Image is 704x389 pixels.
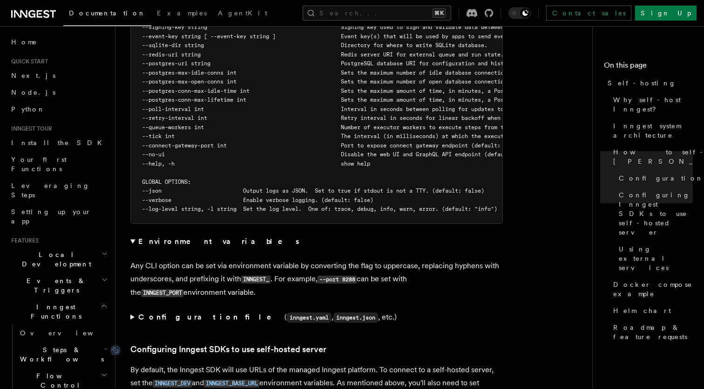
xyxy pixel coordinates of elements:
button: Toggle dark mode [508,7,531,19]
span: Helm chart [613,306,671,315]
button: Steps & Workflows [16,341,109,368]
span: Inngest tour [7,125,52,132]
a: Node.js [7,84,109,101]
a: Configuring Inngest SDKs to use self-hosted server [615,187,693,241]
span: --postgres-max-open-conns int Sets the maximum number of open database connections allowed in the... [142,78,699,85]
button: Events & Triggers [7,272,109,299]
a: AgentKit [212,3,273,25]
a: Roadmap & feature requests [609,319,693,345]
span: --event-key string [ --event-key string ] Event key(s) that will be used by apps to send events t... [142,33,562,40]
span: Steps & Workflows [16,345,104,364]
a: Install the SDK [7,134,109,151]
a: Documentation [63,3,151,26]
span: Node.js [11,89,55,96]
a: Self-hosting [604,75,693,91]
span: Next.js [11,72,55,79]
span: Install the SDK [11,139,108,146]
strong: Environment variables [138,237,301,246]
span: Setting up your app [11,208,91,225]
code: INNGEST_ [241,276,271,284]
span: Roadmap & feature requests [613,323,693,341]
a: INNGEST_BASE_URL [204,378,259,387]
span: Inngest system architecture [613,121,693,140]
a: Inngest system architecture [609,118,693,144]
span: --log-level string, -l string Set the log level. One of: trace, debug, info, warn, error. (defaul... [142,206,497,212]
span: AgentKit [218,9,267,17]
span: --postgres-conn-max-idle-time int Sets the maximum amount of time, in minutes, a PostgreSQL conne... [142,88,647,94]
span: Leveraging Steps [11,182,90,199]
button: Search...⌘K [303,6,451,21]
span: --tick int The interval (in milliseconds) at which the executor polls the queue (default: 150) [142,133,611,139]
a: Why self-host Inngest? [609,91,693,118]
span: Documentation [69,9,146,17]
span: Local Development [7,250,102,269]
a: INNGEST_DEV [153,378,192,387]
code: INNGEST_PORT [141,289,183,297]
a: Home [7,34,109,50]
a: Using external services [615,241,693,276]
span: --help, -h show help [142,160,370,167]
button: Inngest Functions [7,299,109,325]
code: --port 8288 [318,276,357,284]
summary: Environment variables [130,235,503,248]
a: Docker compose example [609,276,693,302]
span: Features [7,237,39,244]
a: Overview [16,325,109,341]
a: Sign Up [635,6,697,21]
span: Inngest Functions [7,302,101,321]
strong: Configuration file [138,313,284,321]
span: --verbose Enable verbose logging. (default: false) [142,197,373,203]
span: Your first Functions [11,156,67,173]
span: --postgres-max-idle-conns int Sets the maximum number of idle database connections in the Postgre... [142,69,670,76]
a: Python [7,101,109,118]
span: --no-ui Disable the web UI and GraphQL API endpoint (default: false) [142,151,536,158]
a: How to self-host [PERSON_NAME] [609,144,693,170]
a: Contact sales [546,6,631,21]
span: Python [11,105,45,113]
h4: On this page [604,60,693,75]
code: inngest.yaml [287,313,332,323]
a: Your first Functions [7,151,109,177]
span: --postgres-conn-max-lifetime int Sets the maximum amount of time, in minutes, a PostgreSQL connec... [142,97,657,103]
code: inngest.json [333,313,378,323]
p: Any CLI option can be set via environment variable by converting the flag to uppercase, replacing... [130,259,503,299]
span: --signing-key string Signing key used to sign and validate data between the server and apps. [142,24,572,30]
a: Examples [151,3,212,25]
span: Quick start [7,58,48,65]
span: --queue-workers int Number of executor workers to execute steps from the queue (default: 100) [142,124,579,131]
span: --postgres-uri string PostgreSQL database URI for configuration and history persistence. Defaults... [142,60,650,67]
a: Configuration [615,170,693,187]
span: --retry-interval int Retry interval in seconds for linear backoff when retrying functions - must ... [142,115,673,121]
code: INNGEST_DEV [153,380,192,388]
a: Helm chart [609,302,693,319]
span: Configuring Inngest SDKs to use self-hosted server [619,190,693,237]
a: Configuring Inngest SDKs to use self-hosted server [130,343,326,356]
span: Configuration [619,174,704,183]
span: Overview [20,329,116,337]
code: INNGEST_BASE_URL [204,380,259,388]
span: --connect-gateway-port int Port to expose connect gateway endpoint (default: 8289) [142,142,520,149]
a: Leveraging Steps [7,177,109,203]
span: Using external services [619,244,693,272]
span: --json Output logs as JSON. Set to true if stdout is not a TTY. (default: false) [142,188,484,194]
span: Examples [157,9,207,17]
a: Next.js [7,67,109,84]
span: Docker compose example [613,280,693,299]
a: Setting up your app [7,203,109,229]
summary: Configuration file(inngest.yaml,inngest.json, etc.) [130,311,503,324]
span: Self-hosting [608,78,676,88]
button: Local Development [7,246,109,272]
span: Events & Triggers [7,276,102,295]
span: GLOBAL OPTIONS: [142,179,191,185]
span: Home [11,37,37,47]
span: --poll-interval int Interval in seconds between polling for updates to apps (default: 0) [142,106,562,112]
span: Why self-host Inngest? [613,95,693,114]
kbd: ⌘K [433,8,446,18]
span: --sqlite-dir string Directory for where to write SQLite database. [142,42,487,49]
